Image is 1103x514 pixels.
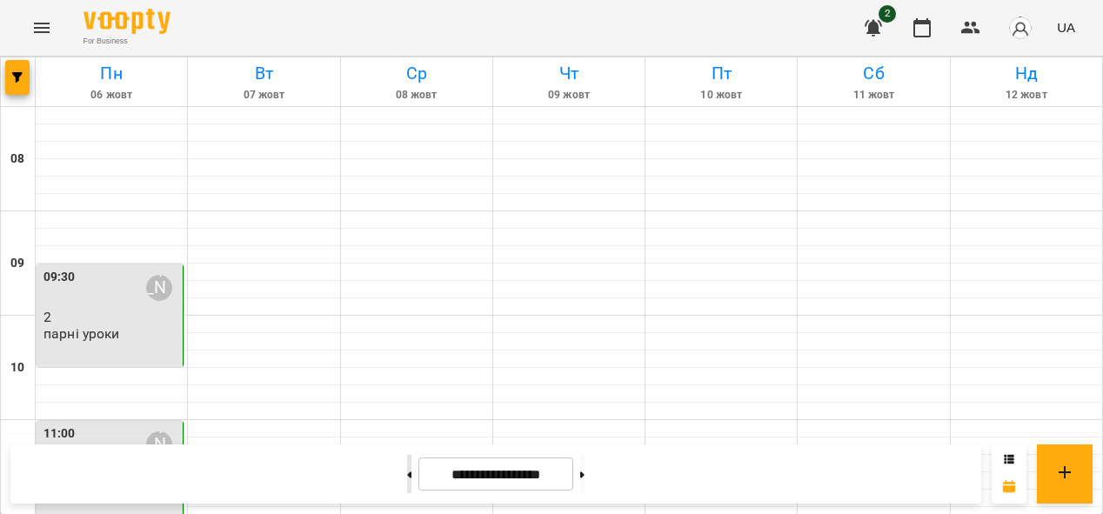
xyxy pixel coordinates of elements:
[344,87,490,103] h6: 08 жовт
[146,275,172,301] div: Канавченко Валерія Юріївна
[953,60,1100,87] h6: Нд
[146,431,172,457] div: Канавченко Валерія Юріївна
[43,326,120,341] p: парні уроки
[43,424,76,444] label: 11:00
[496,60,642,87] h6: Чт
[191,60,337,87] h6: Вт
[953,87,1100,103] h6: 12 жовт
[21,7,63,49] button: Menu
[648,87,794,103] h6: 10 жовт
[648,60,794,87] h6: Пт
[43,310,179,324] p: 2
[1050,11,1082,43] button: UA
[84,36,170,47] span: For Business
[38,60,184,87] h6: Пн
[800,60,946,87] h6: Сб
[10,358,24,377] h6: 10
[43,268,76,287] label: 09:30
[84,9,170,34] img: Voopty Logo
[879,5,896,23] span: 2
[10,254,24,273] h6: 09
[800,87,946,103] h6: 11 жовт
[1057,18,1075,37] span: UA
[496,87,642,103] h6: 09 жовт
[344,60,490,87] h6: Ср
[191,87,337,103] h6: 07 жовт
[38,87,184,103] h6: 06 жовт
[10,150,24,169] h6: 08
[1008,16,1033,40] img: avatar_s.png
